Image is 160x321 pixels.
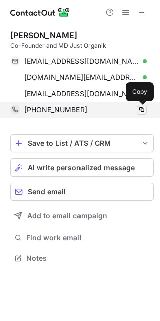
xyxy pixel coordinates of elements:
span: Notes [26,254,150,263]
span: [PHONE_NUMBER] [24,105,87,114]
span: Find work email [26,233,150,243]
button: save-profile-one-click [10,134,154,152]
span: [EMAIL_ADDRESS][DOMAIN_NAME] [24,57,139,66]
span: [DOMAIN_NAME][EMAIL_ADDRESS][DOMAIN_NAME] [24,73,139,82]
div: Co-Founder and MD Just Organik [10,41,154,50]
img: ContactOut v5.3.10 [10,6,70,18]
span: Send email [28,188,66,196]
span: Add to email campaign [27,212,107,220]
button: Notes [10,251,154,265]
button: Send email [10,183,154,201]
button: Add to email campaign [10,207,154,225]
button: Find work email [10,231,154,245]
button: AI write personalized message [10,158,154,177]
div: ‏[PERSON_NAME]‏ [10,30,77,40]
div: Save to List / ATS / CRM [28,139,136,147]
span: [EMAIL_ADDRESS][DOMAIN_NAME] [24,89,139,98]
span: AI write personalized message [28,164,135,172]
